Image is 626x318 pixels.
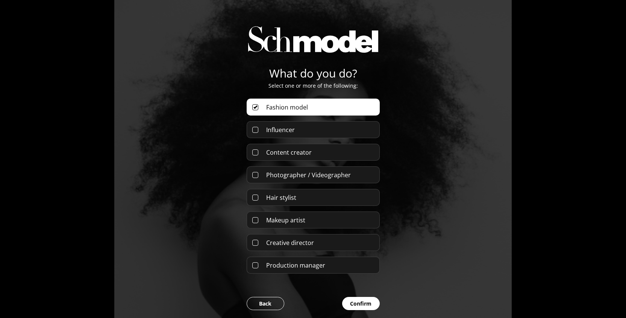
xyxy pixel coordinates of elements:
[266,239,314,247] span: Creative director
[266,193,296,202] span: Hair stylist
[342,297,380,310] button: Confirm
[266,216,305,224] span: Makeup artist
[266,261,325,269] span: Production manager
[247,297,284,310] button: Back
[266,148,312,157] span: Content creator
[266,126,295,134] span: Influencer
[248,26,378,53] img: img
[242,65,385,82] p: What do you do?
[266,171,351,179] span: Photographer / Videographer
[242,82,385,90] p: Select one or more of the following:
[266,103,308,111] span: Fashion model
